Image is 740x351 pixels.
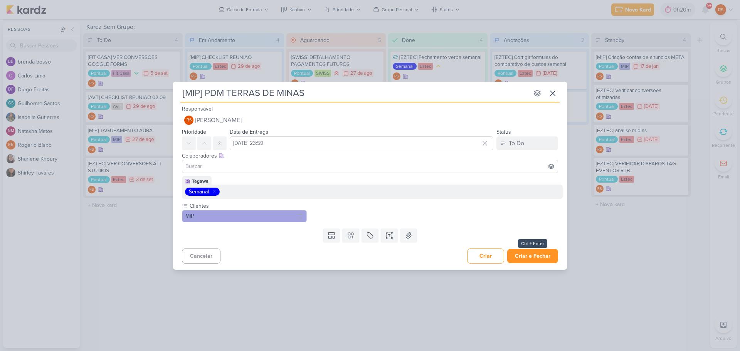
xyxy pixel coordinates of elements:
[189,202,307,210] label: Clientes
[182,113,558,127] button: RS [PERSON_NAME]
[180,86,529,100] input: Kard Sem Título
[496,129,511,135] label: Status
[182,249,220,264] button: Cancelar
[192,178,209,185] div: Tagawa
[182,152,558,160] div: Colaboradores
[182,106,213,112] label: Responsável
[184,116,193,125] div: Renan Sena
[230,136,493,150] input: Select a date
[518,239,547,248] div: Ctrl + Enter
[230,129,268,135] label: Data de Entrega
[496,136,558,150] button: To Do
[509,139,524,148] div: To Do
[184,162,556,171] input: Buscar
[182,210,307,222] button: MIP
[189,188,209,196] div: Semanal
[187,118,192,123] p: RS
[195,116,242,125] span: [PERSON_NAME]
[467,249,504,264] button: Criar
[507,249,558,263] button: Criar e Fechar
[182,129,206,135] label: Prioridade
